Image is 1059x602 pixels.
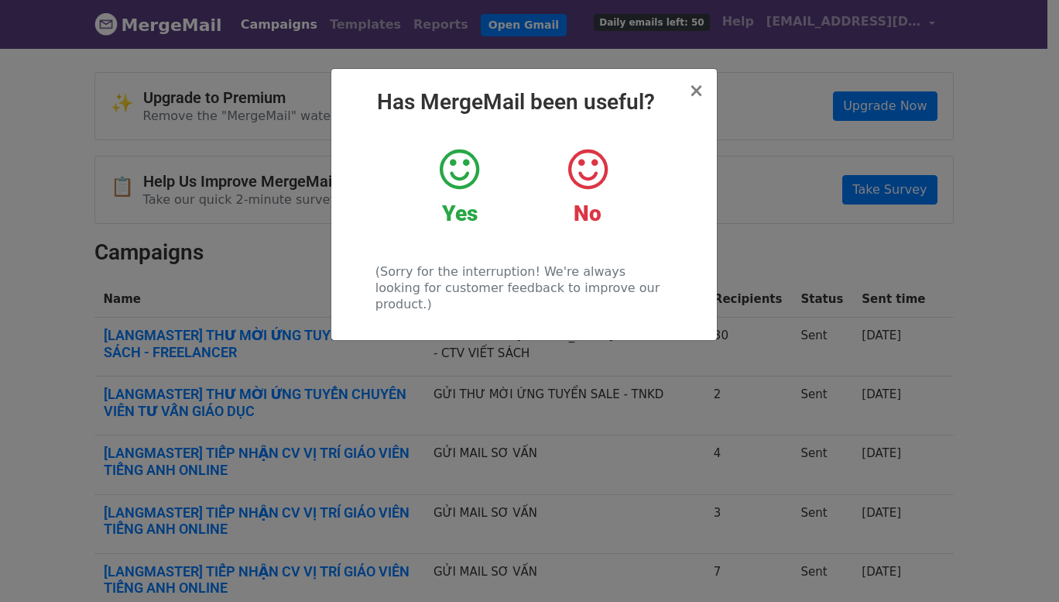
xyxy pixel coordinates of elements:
[344,89,704,115] h2: Has MergeMail been useful?
[375,263,672,312] p: (Sorry for the interruption! We're always looking for customer feedback to improve our product.)
[688,80,704,101] span: ×
[407,146,512,227] a: Yes
[688,81,704,100] button: Close
[535,146,639,227] a: No
[574,201,601,226] strong: No
[442,201,478,226] strong: Yes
